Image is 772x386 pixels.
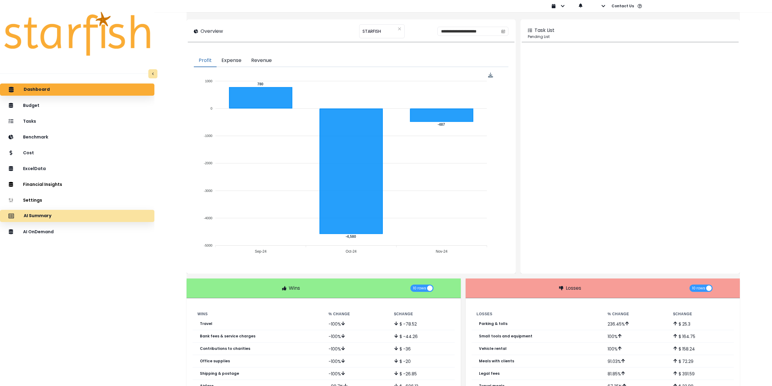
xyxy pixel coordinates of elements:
p: Cost [23,150,34,155]
p: Benchmark [23,135,48,140]
td: $ -44.26 [389,330,455,343]
td: -100 % [324,343,389,355]
td: 100 % [603,343,668,355]
td: $ 25.3 [668,318,734,330]
p: Shipping & postage [200,371,239,376]
span: STARFISH [362,25,381,38]
p: Office supplies [200,359,230,363]
td: -100 % [324,367,389,380]
p: Budget [23,103,39,108]
tspan: -1000 [204,134,212,138]
img: Download Profit [488,73,493,78]
p: Vehicle rental [479,347,507,351]
th: % Change [324,310,389,318]
p: Tasks [23,119,36,124]
p: Bank fees & service charges [200,334,255,338]
th: $ Change [389,310,455,318]
svg: calendar [501,29,505,33]
p: Dashboard [24,87,50,92]
span: 10 rows [413,285,426,292]
div: Menu [488,73,493,78]
span: 10 rows [692,285,705,292]
td: 100 % [603,330,668,343]
p: Task List [534,27,555,34]
th: Losses [472,310,603,318]
svg: close [398,27,401,31]
p: Contributions to charities [200,347,250,351]
p: Losses [566,285,581,292]
p: Meals with clients [479,359,514,363]
td: -100 % [324,330,389,343]
td: $ 158.24 [668,343,734,355]
p: Pending List [528,34,733,39]
p: Wins [289,285,300,292]
td: $ -20 [389,355,455,367]
tspan: -2000 [204,161,212,165]
p: Parking & tolls [479,322,507,326]
td: 236.45 % [603,318,668,330]
tspan: -4000 [204,216,212,220]
tspan: -5000 [204,244,212,247]
td: $ 72.29 [668,355,734,367]
p: Overview [201,28,223,35]
p: Legal fees [479,371,500,376]
td: $ -36 [389,343,455,355]
button: Expense [217,54,246,67]
td: 91.03 % [603,355,668,367]
td: $ 391.59 [668,367,734,380]
th: % Change [603,310,668,318]
tspan: Oct-24 [346,250,357,254]
p: Travel [200,322,212,326]
button: Revenue [246,54,277,67]
th: Wins [193,310,324,318]
p: Small tools and equipment [479,334,532,338]
button: Profit [194,54,217,67]
tspan: 0 [211,107,212,110]
tspan: -3000 [204,189,212,193]
th: $ Change [668,310,734,318]
td: $ 164.75 [668,330,734,343]
td: $ -26.85 [389,367,455,380]
button: Clear [398,26,401,32]
tspan: 1000 [205,79,212,83]
td: 81.85 % [603,367,668,380]
tspan: Nov-24 [436,250,448,254]
td: $ -78.52 [389,318,455,330]
p: AI Summary [24,213,52,219]
td: -100 % [324,355,389,367]
p: ExcelData [23,166,46,171]
tspan: Sep-24 [255,250,267,254]
p: AI OnDemand [23,229,54,234]
td: -100 % [324,318,389,330]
